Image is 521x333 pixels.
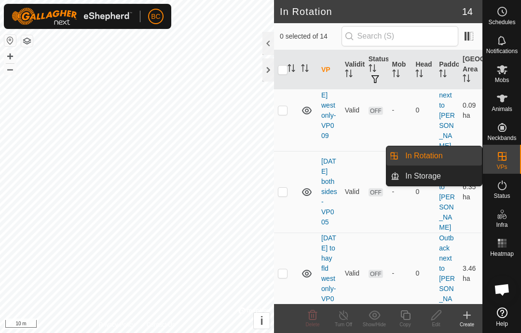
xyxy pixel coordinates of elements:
span: In Storage [405,170,441,182]
span: Help [496,321,508,327]
li: In Rotation [386,146,482,166]
button: i [254,313,270,329]
a: Privacy Policy [99,320,135,329]
th: [GEOGRAPHIC_DATA] Area [459,50,482,90]
span: 0 selected of 14 [280,31,342,42]
span: 14 [462,4,473,19]
a: Outback next to [PERSON_NAME] [439,153,455,231]
div: - [392,268,408,278]
div: Create [452,321,482,328]
p-sorticon: Activate to sort [301,66,309,73]
div: Show/Hide [359,321,390,328]
a: Help [483,304,521,331]
span: i [260,314,263,327]
th: Validity [341,50,365,90]
p-sorticon: Activate to sort [439,71,447,79]
th: Status [365,50,388,90]
p-sorticon: Activate to sort [288,66,295,73]
span: Neckbands [487,135,516,141]
span: Animals [492,106,512,112]
div: - [392,105,408,115]
a: [DATE] both sides -VP005 [321,157,337,226]
span: OFF [369,270,383,278]
td: 0 [411,233,435,314]
button: – [4,63,16,75]
button: + [4,51,16,62]
h2: In Rotation [280,6,462,17]
td: Valid [341,151,365,233]
div: Copy [390,321,421,328]
span: Notifications [486,48,518,54]
a: [DATE] to hay fld west only-VP007 [321,234,336,313]
span: BC [151,12,160,22]
td: 3.46 ha [459,233,482,314]
div: Turn Off [328,321,359,328]
td: 6.35 ha [459,151,482,233]
th: Paddock [435,50,459,90]
td: 0.09 ha [459,69,482,151]
th: VP [317,50,341,90]
td: Valid [341,233,365,314]
td: Valid [341,69,365,151]
input: Search (S) [342,26,458,46]
a: Contact Us [147,320,175,329]
th: Head [411,50,435,90]
span: Heatmap [490,251,514,257]
td: 0 [411,151,435,233]
a: [DATE] west only-VP009 [321,81,336,139]
span: VPs [496,164,507,170]
td: 0 [411,69,435,151]
span: Infra [496,222,507,228]
a: In Storage [399,166,482,186]
span: Mobs [495,77,509,83]
button: Reset Map [4,35,16,46]
span: Status [494,193,510,199]
p-sorticon: Activate to sort [345,71,353,79]
p-sorticon: Activate to sort [415,71,423,79]
span: Schedules [488,19,515,25]
button: Map Layers [21,35,33,47]
div: Open chat [488,275,517,304]
img: Gallagher Logo [12,8,132,25]
a: Outback next to [PERSON_NAME] [439,234,455,313]
p-sorticon: Activate to sort [463,76,470,83]
div: Edit [421,321,452,328]
span: Delete [306,322,320,327]
p-sorticon: Activate to sort [369,66,376,73]
th: Mob [388,50,412,90]
a: In Rotation [399,146,482,166]
span: OFF [369,188,383,196]
li: In Storage [386,166,482,186]
p-sorticon: Activate to sort [392,71,400,79]
span: In Rotation [405,150,442,162]
div: - [392,187,408,197]
span: OFF [369,107,383,115]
